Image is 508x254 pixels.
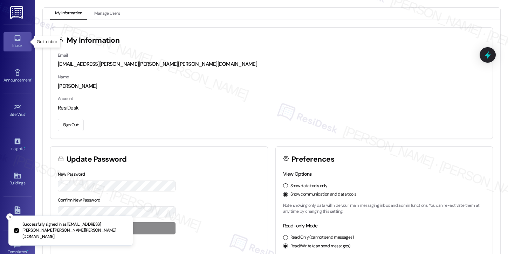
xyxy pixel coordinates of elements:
[25,111,26,116] span: •
[290,183,328,189] label: Show data tools only
[58,96,73,101] label: Account
[4,101,32,120] a: Site Visit •
[31,77,32,82] span: •
[37,39,57,45] p: Go to Inbox
[58,119,84,131] button: Sign Out
[283,203,486,215] p: Note: showing only data will hide your main messaging inbox and admin functions. You can re-activ...
[58,74,69,80] label: Name
[58,61,485,68] div: [EMAIL_ADDRESS][PERSON_NAME][PERSON_NAME][PERSON_NAME][DOMAIN_NAME]
[290,234,354,241] label: Read Only (cannot send messages)
[67,37,120,44] h3: My Information
[58,104,485,112] div: ResiDesk
[283,171,312,177] label: View Options
[4,170,32,189] a: Buildings
[50,8,87,20] button: My Information
[58,171,85,177] label: New Password
[58,83,485,90] div: [PERSON_NAME]
[291,156,334,163] h3: Preferences
[67,156,127,163] h3: Update Password
[27,248,28,253] span: •
[290,243,351,249] label: Read/Write (can send messages)
[58,197,101,203] label: Confirm New Password
[290,191,356,198] label: Show communication and data tools
[22,221,127,240] p: Successfully signed in as [EMAIL_ADDRESS][PERSON_NAME][PERSON_NAME][PERSON_NAME][DOMAIN_NAME]
[4,135,32,154] a: Insights •
[89,8,125,20] button: Manage Users
[4,32,32,51] a: Inbox
[283,223,318,229] label: Read-only Mode
[10,6,25,19] img: ResiDesk Logo
[6,213,13,220] button: Close toast
[58,52,68,58] label: Email
[24,145,25,150] span: •
[4,204,32,223] a: Leads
